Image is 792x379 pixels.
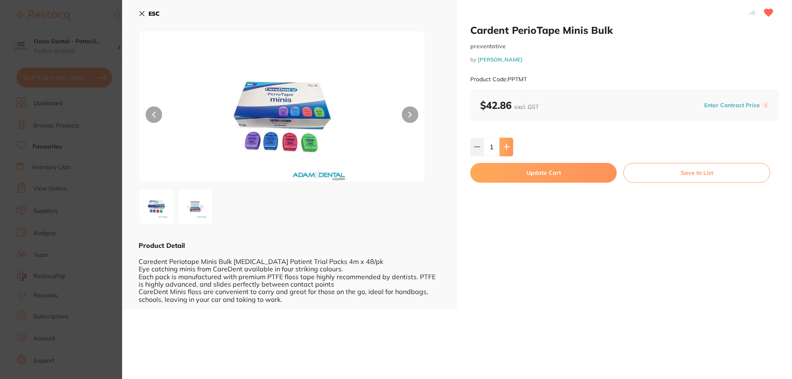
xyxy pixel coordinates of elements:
[139,7,160,21] button: ESC
[470,24,779,36] h2: Cardent PerioTape Minis Bulk
[470,56,779,63] small: by
[196,52,368,182] img: LmpwZw
[514,103,539,111] span: excl. GST
[762,102,769,108] label: i
[180,192,210,221] img: XzIuanBn
[480,99,539,111] b: $42.86
[470,163,617,183] button: Update Cart
[702,101,762,109] button: Enter Contract Price
[478,56,523,63] a: [PERSON_NAME]
[139,241,185,250] b: Product Detail
[148,10,160,17] b: ESC
[141,192,171,221] img: LmpwZw
[470,43,779,50] small: preventative
[623,163,770,183] button: Save to List
[139,250,441,303] div: Caredent Periotape Minis Bulk [MEDICAL_DATA] Patient Trial Packs 4m x 48/pk Eye catching minis fr...
[470,76,527,83] small: Product Code: PPTMT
